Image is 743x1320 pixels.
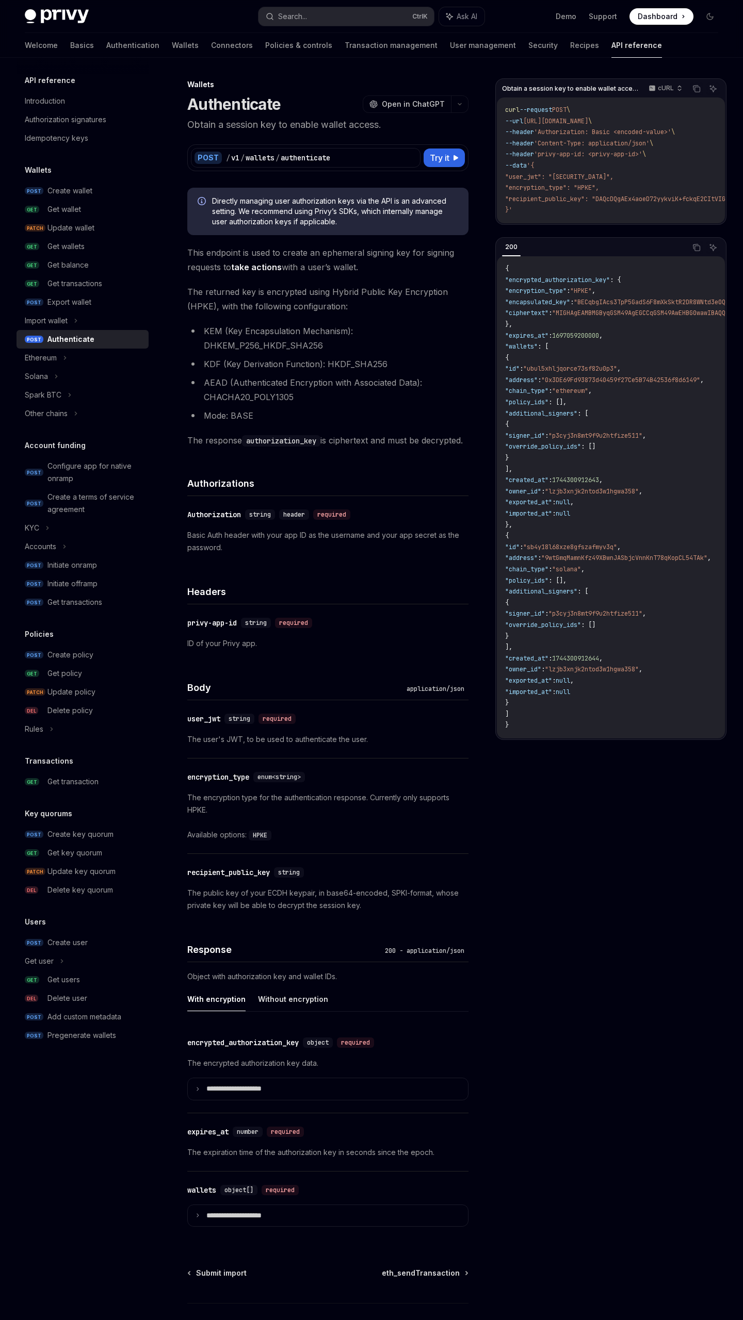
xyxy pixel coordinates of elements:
[17,293,149,311] a: POSTExport wallet
[25,370,48,383] div: Solana
[47,259,89,271] div: Get balance
[231,153,239,163] div: v1
[47,936,88,949] div: Create user
[548,309,552,317] span: :
[505,565,548,573] span: "chain_type"
[47,596,102,608] div: Get transactions
[430,152,449,164] span: Try it
[47,667,82,680] div: Get policy
[548,398,567,406] span: : [],
[47,686,95,698] div: Update policy
[226,153,230,163] div: /
[505,106,520,114] span: curl
[25,976,39,984] span: GET
[25,164,52,176] h5: Wallets
[187,245,469,274] span: This endpoint is used to create an ephemeral signing key for signing requests to with a user’s wa...
[548,654,552,663] span: :
[570,676,574,685] span: ,
[25,868,45,876] span: PATCH
[187,681,402,695] h4: Body
[17,881,149,899] a: DELDelete key quorum
[47,559,97,571] div: Initiate onramp
[505,298,570,306] span: "encapsulated_key"
[25,469,43,476] span: POST
[556,498,570,506] span: null
[505,184,599,192] span: "encryption_type": "HPKE",
[556,688,570,696] span: null
[259,714,296,724] div: required
[47,491,142,516] div: Create a terms of service agreement
[617,365,621,373] span: ,
[25,1013,43,1021] span: POST
[25,1032,43,1039] span: POST
[25,849,39,857] span: GET
[545,432,548,440] span: :
[249,510,271,519] span: string
[17,933,149,952] a: POSTCreate user
[599,654,603,663] span: ,
[345,33,438,58] a: Transaction management
[552,688,556,696] span: :
[187,285,469,313] span: The returned key is encrypted using Hybrid Public Key Encryption (HPKE), with the following confi...
[599,476,603,484] span: ,
[548,565,552,573] span: :
[505,688,552,696] span: "imported_at"
[25,95,65,107] div: Introduction
[196,1268,247,1278] span: Submit import
[17,825,149,844] a: POSTCreate key quorum
[47,992,87,1004] div: Delete user
[424,148,465,167] button: Try it
[706,241,720,254] button: Ask AI
[25,74,75,87] h5: API reference
[629,8,693,25] a: Dashboard
[552,498,556,506] span: :
[187,79,469,90] div: Wallets
[505,609,545,618] span: "signer_id"
[25,299,43,306] span: POST
[528,33,558,58] a: Security
[690,241,703,254] button: Copy the contents from the code block
[313,509,350,520] div: required
[520,543,523,551] span: :
[47,973,80,986] div: Get users
[690,82,703,95] button: Copy the contents from the code block
[592,287,595,295] span: ,
[552,509,556,518] span: :
[505,487,541,496] span: "owner_id"
[187,324,469,353] li: KEM (Key Encapsulation Mechanism): DHKEM_P256_HKDF_SHA256
[17,772,149,791] a: GETGet transaction
[505,128,534,136] span: --header
[25,707,38,715] span: DEL
[25,113,106,126] div: Authorization signatures
[639,665,642,673] span: ,
[25,187,43,195] span: POST
[505,498,552,506] span: "exported_at"
[412,12,428,21] span: Ctrl K
[25,831,43,838] span: POST
[570,298,574,306] span: :
[25,939,43,947] span: POST
[25,670,39,678] span: GET
[187,375,469,404] li: AEAD (Authenticated Encryption with Associated Data): CHACHA20_POLY1305
[588,387,592,395] span: ,
[47,277,102,290] div: Get transactions
[548,432,642,440] span: "p3cyj3n8mt9f9u2htfize511"
[520,106,552,114] span: --request
[599,332,603,340] span: ,
[187,95,281,113] h1: Authenticate
[706,82,720,95] button: Ask AI
[25,206,39,213] span: GET
[577,409,588,418] span: : [
[639,487,642,496] span: ,
[187,529,469,554] p: Basic Auth header with your app ID as the username and your app secret as the password.
[570,287,592,295] span: "HPKE"
[25,628,54,640] h5: Policies
[17,970,149,989] a: GETGet users
[617,543,621,551] span: ,
[505,265,509,273] span: {
[47,1011,121,1023] div: Add custom metadata
[552,106,567,114] span: POST
[581,565,585,573] span: ,
[505,654,548,663] span: "created_at"
[505,432,545,440] span: "signer_id"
